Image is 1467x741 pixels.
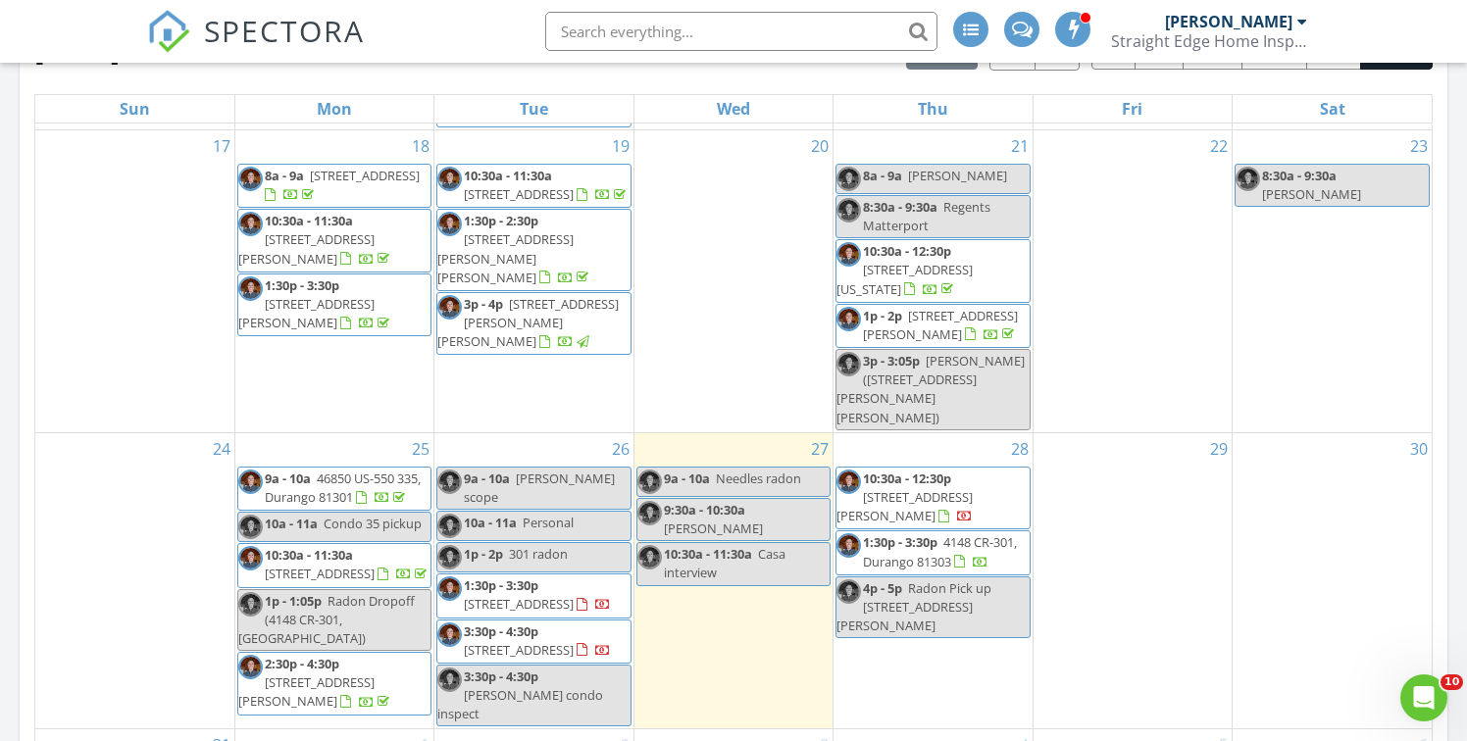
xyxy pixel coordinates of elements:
[437,514,462,538] img: portrait.jpg
[238,515,263,539] img: portrait.jpg
[1236,167,1260,191] img: portrait.jpg
[265,212,353,229] span: 10:30a - 11:30a
[664,545,785,581] span: Casa interview
[238,212,393,267] a: 10:30a - 11:30a [STREET_ADDRESS][PERSON_NAME]
[464,595,574,613] span: [STREET_ADDRESS]
[914,95,952,123] a: Thursday
[664,469,710,487] span: 9a - 10a
[863,198,937,216] span: 8:30a - 9:30a
[238,546,263,570] img: portrait.jpg
[545,12,937,51] input: Search everything...
[408,433,433,465] a: Go to August 25, 2025
[1111,31,1307,51] div: Straight Edge Home Inspections
[237,164,431,208] a: 8a - 9a [STREET_ADDRESS]
[1118,95,1146,123] a: Friday
[408,130,433,162] a: Go to August 18, 2025
[116,95,154,123] a: Sunday
[234,129,433,432] td: Go to August 18, 2025
[238,276,393,331] a: 1:30p - 3:30p [STREET_ADDRESS][PERSON_NAME]
[1206,130,1232,162] a: Go to August 22, 2025
[908,167,1007,184] span: [PERSON_NAME]
[713,95,754,123] a: Wednesday
[436,573,631,617] a: 1:30p - 3:30p [STREET_ADDRESS]
[437,167,462,191] img: portrait.jpg
[807,130,833,162] a: Go to August 20, 2025
[664,519,763,537] span: [PERSON_NAME]
[436,619,631,664] a: 3:30p - 4:30p [STREET_ADDRESS]
[1007,433,1033,465] a: Go to August 28, 2025
[436,209,631,291] a: 1:30p - 2:30p [STREET_ADDRESS][PERSON_NAME][PERSON_NAME]
[836,261,973,297] span: [STREET_ADDRESS][US_STATE]
[1406,433,1432,465] a: Go to August 30, 2025
[836,307,861,331] img: portrait.jpg
[237,209,431,272] a: 10:30a - 11:30a [STREET_ADDRESS][PERSON_NAME]
[836,352,1025,426] span: [PERSON_NAME] ([STREET_ADDRESS][PERSON_NAME][PERSON_NAME])
[863,167,902,184] span: 8a - 9a
[238,230,375,267] span: [STREET_ADDRESS][PERSON_NAME]
[863,533,1017,569] a: 1:30p - 3:30p 4148 CR-301, Durango 81303
[313,95,356,123] a: Monday
[836,198,861,222] img: portrait.jpg
[863,533,937,551] span: 1:30p - 3:30p
[464,667,538,685] span: 3:30p - 4:30p
[35,129,234,432] td: Go to August 17, 2025
[1316,95,1349,123] a: Saturday
[209,433,234,465] a: Go to August 24, 2025
[464,167,552,184] span: 10:30a - 11:30a
[464,469,510,487] span: 9a - 10a
[464,295,503,313] span: 3p - 4p
[836,242,861,267] img: portrait.jpg
[863,198,990,234] span: Regents Matterport
[863,533,1017,569] span: 4148 CR-301, Durango 81303
[836,469,973,524] a: 10:30a - 12:30p [STREET_ADDRESS][PERSON_NAME]
[464,622,611,659] a: 3:30p - 4:30p [STREET_ADDRESS]
[237,543,431,587] a: 10:30a - 11:30a [STREET_ADDRESS]
[1007,130,1033,162] a: Go to August 21, 2025
[35,432,234,729] td: Go to August 24, 2025
[238,673,375,710] span: [STREET_ADDRESS][PERSON_NAME]
[237,652,431,716] a: 2:30p - 4:30p [STREET_ADDRESS][PERSON_NAME]
[238,655,263,679] img: portrait.jpg
[437,295,619,350] span: [STREET_ADDRESS][PERSON_NAME][PERSON_NAME]
[434,129,633,432] td: Go to August 19, 2025
[464,212,538,229] span: 1:30p - 2:30p
[863,242,951,260] span: 10:30a - 12:30p
[437,622,462,647] img: portrait.jpg
[265,565,375,582] span: [STREET_ADDRESS]
[863,469,951,487] span: 10:30a - 12:30p
[637,501,662,525] img: portrait.jpg
[437,212,592,286] a: 1:30p - 2:30p [STREET_ADDRESS][PERSON_NAME][PERSON_NAME]
[1262,185,1361,203] span: [PERSON_NAME]
[836,469,861,494] img: portrait.jpg
[238,592,263,617] img: portrait.jpg
[835,304,1030,348] a: 1p - 2p [STREET_ADDRESS][PERSON_NAME]
[464,576,538,594] span: 1:30p - 3:30p
[637,545,662,569] img: portrait.jpg
[265,276,339,294] span: 1:30p - 3:30p
[204,10,365,51] span: SPECTORA
[836,579,861,604] img: portrait.jpg
[863,352,920,370] span: 3p - 3:05p
[664,545,752,563] span: 10:30a - 11:30a
[437,212,462,236] img: portrait.jpg
[437,576,462,601] img: portrait.jpg
[238,167,263,191] img: portrait.jpg
[238,592,415,647] span: Radon Dropoff (4148 CR-301, [GEOGRAPHIC_DATA])
[1441,674,1463,690] span: 10
[464,622,538,640] span: 3:30p - 4:30p
[716,469,801,487] span: Needles radon
[464,514,517,531] span: 10a - 11a
[147,10,190,53] img: The Best Home Inspection Software - Spectora
[238,212,263,236] img: portrait.jpg
[324,515,422,532] span: Condo 35 pickup
[237,273,431,337] a: 1:30p - 3:30p [STREET_ADDRESS][PERSON_NAME]
[238,295,375,331] span: [STREET_ADDRESS][PERSON_NAME]
[834,432,1033,729] td: Go to August 28, 2025
[664,501,745,519] span: 9:30a - 10:30a
[863,307,902,324] span: 1p - 2p
[238,655,393,710] a: 2:30p - 4:30p [STREET_ADDRESS][PERSON_NAME]
[835,530,1030,574] a: 1:30p - 3:30p 4148 CR-301, Durango 81303
[265,469,421,506] a: 9a - 10a 46850 US-550 335, Durango 81301
[1033,129,1232,432] td: Go to August 22, 2025
[1400,674,1447,721] iframe: Intercom live chat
